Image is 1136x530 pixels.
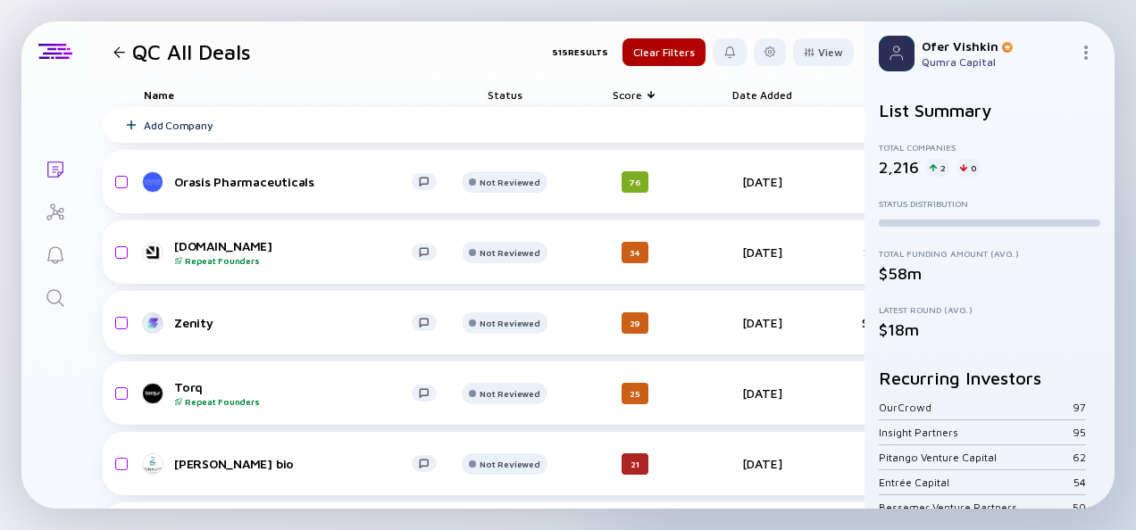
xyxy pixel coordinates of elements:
div: Repeat Founders [174,255,412,266]
a: Search [21,275,88,318]
div: Bessemer Venture Partners [879,501,1073,514]
div: [PERSON_NAME] bio [174,456,412,471]
div: Date Added [712,82,812,107]
div: Not Reviewed [480,247,539,258]
div: [DATE] [712,315,812,330]
img: Profile Picture [879,36,915,71]
div: 21 [622,453,648,475]
button: Clear Filters [622,38,706,66]
div: Insight Partners [879,426,1073,439]
div: 95 [1073,426,1086,439]
div: Repeat Founders [174,396,412,407]
div: 2 [926,159,949,177]
div: 0 [956,159,980,177]
div: Zenity [174,315,412,330]
div: $18m [879,320,1100,339]
div: [DATE] [712,244,812,260]
a: Investor Map [21,189,88,232]
h1: QC All Deals [132,39,251,64]
div: Score [585,82,685,107]
a: Reminders [21,232,88,275]
a: [PERSON_NAME] bio [144,453,451,475]
div: Add Company [144,119,213,132]
div: 25 [622,383,648,404]
div: 54 [1073,476,1086,489]
h2: Recurring Investors [879,368,1100,388]
div: 2,216 [879,158,919,177]
a: Lists [21,146,88,189]
h2: List Summary [879,100,1100,120]
div: 76 [622,171,648,193]
div: 97 [1073,401,1086,414]
div: Not Reviewed [480,177,539,187]
div: Pitango Venture Capital [879,451,1073,464]
a: [DOMAIN_NAME]Repeat Founders [144,238,451,266]
div: Not Reviewed [480,318,539,328]
a: Zenity [144,312,451,334]
div: Not Reviewed [480,388,539,399]
div: [DOMAIN_NAME] [174,238,412,266]
div: Not Reviewed [480,459,539,469]
div: Qumra Capital [922,55,1072,69]
div: N/A [839,457,955,470]
div: [DATE] [712,456,812,471]
div: 62 [1073,451,1086,464]
a: TorqRepeat Founders [144,379,451,407]
div: Entrée Capital [879,476,1073,489]
div: Name [129,82,451,107]
div: OurCrowd [879,401,1073,414]
div: $12m-$19m [839,385,955,401]
a: Orasis Pharmaceuticals [144,171,451,193]
img: Menu [1079,46,1093,60]
div: 515 Results [552,38,608,66]
div: Total Funding Amount (Avg.) [879,248,1100,259]
span: Status [488,88,522,102]
div: [DATE] [712,174,812,189]
div: Torq [174,379,412,407]
div: 29 [622,312,648,334]
div: Status Distribution [879,198,1100,209]
div: [DATE] [712,385,812,401]
button: View [793,38,854,66]
div: Ofer Vishkin [922,38,1072,54]
div: $58m [879,264,1100,283]
div: Orasis Pharmaceuticals [174,174,412,189]
div: $9.4m-$14m [839,315,955,330]
div: $18m-$27m [839,244,955,260]
div: Latest Round (Avg.) [879,304,1100,315]
div: 34 [622,242,648,263]
div: Total Companies [879,142,1100,153]
div: N/A [839,175,955,188]
div: 50 [1073,501,1086,514]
